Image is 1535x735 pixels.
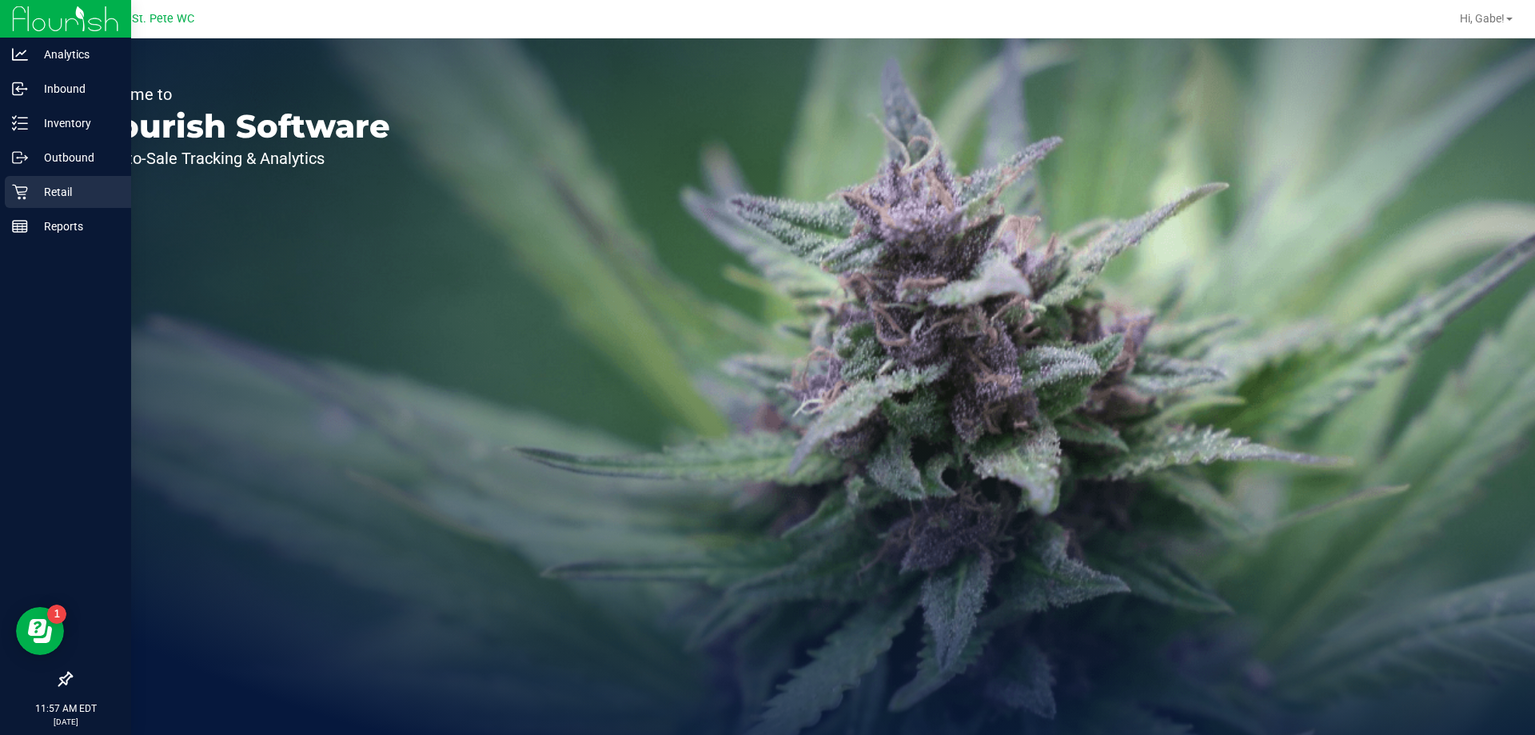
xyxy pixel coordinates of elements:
[12,150,28,166] inline-svg: Outbound
[86,110,390,142] p: Flourish Software
[12,218,28,234] inline-svg: Reports
[132,12,194,26] span: St. Pete WC
[47,605,66,624] iframe: Resource center unread badge
[7,701,124,716] p: 11:57 AM EDT
[86,150,390,166] p: Seed-to-Sale Tracking & Analytics
[28,45,124,64] p: Analytics
[28,217,124,236] p: Reports
[86,86,390,102] p: Welcome to
[12,184,28,200] inline-svg: Retail
[16,607,64,655] iframe: Resource center
[28,114,124,133] p: Inventory
[12,81,28,97] inline-svg: Inbound
[1460,12,1505,25] span: Hi, Gabe!
[28,79,124,98] p: Inbound
[28,182,124,202] p: Retail
[7,716,124,728] p: [DATE]
[12,115,28,131] inline-svg: Inventory
[28,148,124,167] p: Outbound
[12,46,28,62] inline-svg: Analytics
